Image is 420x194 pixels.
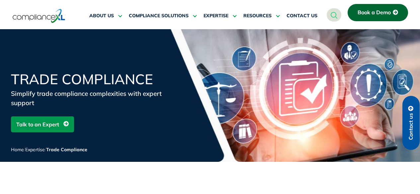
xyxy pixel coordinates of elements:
img: logo-one.svg [13,8,65,24]
span: CONTACT US [287,13,317,19]
a: Talk to an Expert [11,116,74,132]
span: Talk to an Expert [16,118,59,131]
span: Book a Demo [358,10,391,16]
a: Book a Demo [348,4,408,21]
a: Contact us [402,96,420,150]
a: navsearch-button [327,8,341,22]
a: EXPERTISE [204,8,237,24]
span: RESOURCES [243,13,272,19]
a: Home [11,147,24,153]
span: ABOUT US [89,13,114,19]
a: ABOUT US [89,8,122,24]
a: Expertise [25,147,45,153]
span: EXPERTISE [204,13,228,19]
a: CONTACT US [287,8,317,24]
span: Contact us [408,113,414,140]
span: Trade Compliance [46,147,87,153]
div: Simplify trade compliance complexities with expert support [11,89,170,107]
a: COMPLIANCE SOLUTIONS [129,8,197,24]
span: COMPLIANCE SOLUTIONS [129,13,189,19]
span: / / [11,147,87,153]
h1: Trade Compliance [11,72,170,86]
a: RESOURCES [243,8,280,24]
